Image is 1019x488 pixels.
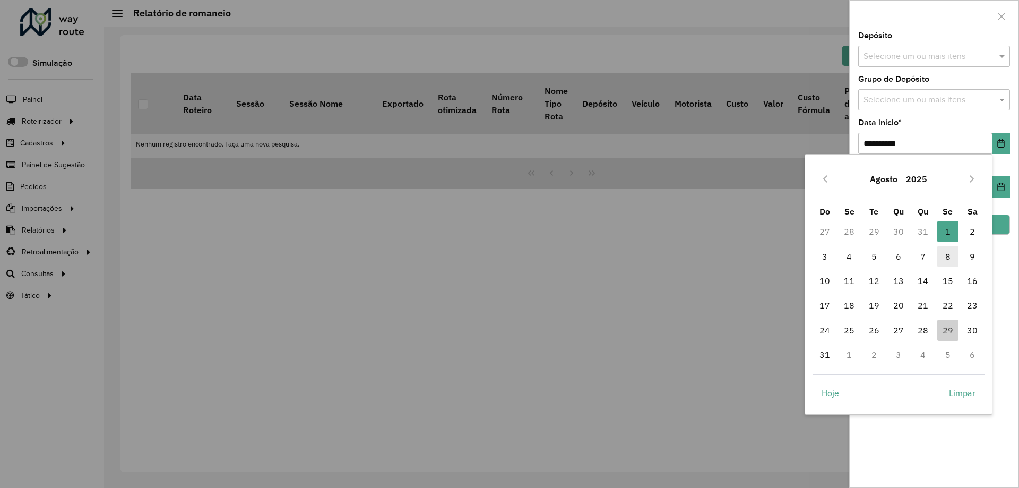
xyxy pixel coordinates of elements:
[886,318,911,343] td: 27
[911,269,935,293] td: 14
[814,270,835,292] span: 10
[992,133,1010,154] button: Choose Date
[911,318,935,343] td: 28
[943,206,953,217] span: Se
[960,293,985,318] td: 23
[813,269,837,293] td: 10
[912,270,934,292] span: 14
[962,270,983,292] span: 16
[888,295,909,316] span: 20
[911,219,935,244] td: 31
[962,221,983,242] span: 2
[861,318,886,343] td: 26
[863,320,885,341] span: 26
[962,295,983,316] span: 23
[813,343,837,367] td: 31
[937,221,958,242] span: 1
[869,206,878,217] span: Te
[837,293,861,318] td: 18
[837,318,861,343] td: 25
[814,246,835,267] span: 3
[902,166,931,192] button: Choose Year
[839,270,860,292] span: 11
[822,387,839,399] span: Hoje
[861,269,886,293] td: 12
[911,343,935,367] td: 4
[858,116,902,129] label: Data início
[813,293,837,318] td: 17
[805,154,992,415] div: Choose Date
[963,170,980,187] button: Next Month
[937,295,958,316] span: 22
[960,343,985,367] td: 6
[814,344,835,365] span: 31
[937,246,958,267] span: 8
[936,318,960,343] td: 29
[861,219,886,244] td: 29
[936,293,960,318] td: 22
[837,244,861,269] td: 4
[886,343,911,367] td: 3
[839,246,860,267] span: 4
[813,219,837,244] td: 27
[911,293,935,318] td: 21
[893,206,904,217] span: Qu
[813,244,837,269] td: 3
[863,270,885,292] span: 12
[918,206,928,217] span: Qu
[960,219,985,244] td: 2
[886,219,911,244] td: 30
[858,29,892,42] label: Depósito
[863,295,885,316] span: 19
[837,219,861,244] td: 28
[861,293,886,318] td: 19
[886,244,911,269] td: 6
[888,246,909,267] span: 6
[937,270,958,292] span: 15
[839,320,860,341] span: 25
[844,206,854,217] span: Se
[888,320,909,341] span: 27
[839,295,860,316] span: 18
[912,246,934,267] span: 7
[936,343,960,367] td: 5
[936,244,960,269] td: 8
[813,318,837,343] td: 24
[936,219,960,244] td: 1
[962,246,983,267] span: 9
[886,269,911,293] td: 13
[968,206,978,217] span: Sa
[814,320,835,341] span: 24
[886,293,911,318] td: 20
[962,320,983,341] span: 30
[888,270,909,292] span: 13
[817,170,834,187] button: Previous Month
[861,244,886,269] td: 5
[949,387,975,399] span: Limpar
[837,343,861,367] td: 1
[960,269,985,293] td: 16
[861,343,886,367] td: 2
[936,269,960,293] td: 15
[866,166,902,192] button: Choose Month
[960,244,985,269] td: 9
[937,320,958,341] span: 29
[858,73,929,85] label: Grupo de Depósito
[912,295,934,316] span: 21
[960,318,985,343] td: 30
[911,244,935,269] td: 7
[837,269,861,293] td: 11
[819,206,830,217] span: Do
[863,246,885,267] span: 5
[940,382,985,404] button: Limpar
[813,382,848,404] button: Hoje
[814,295,835,316] span: 17
[912,320,934,341] span: 28
[992,176,1010,198] button: Choose Date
